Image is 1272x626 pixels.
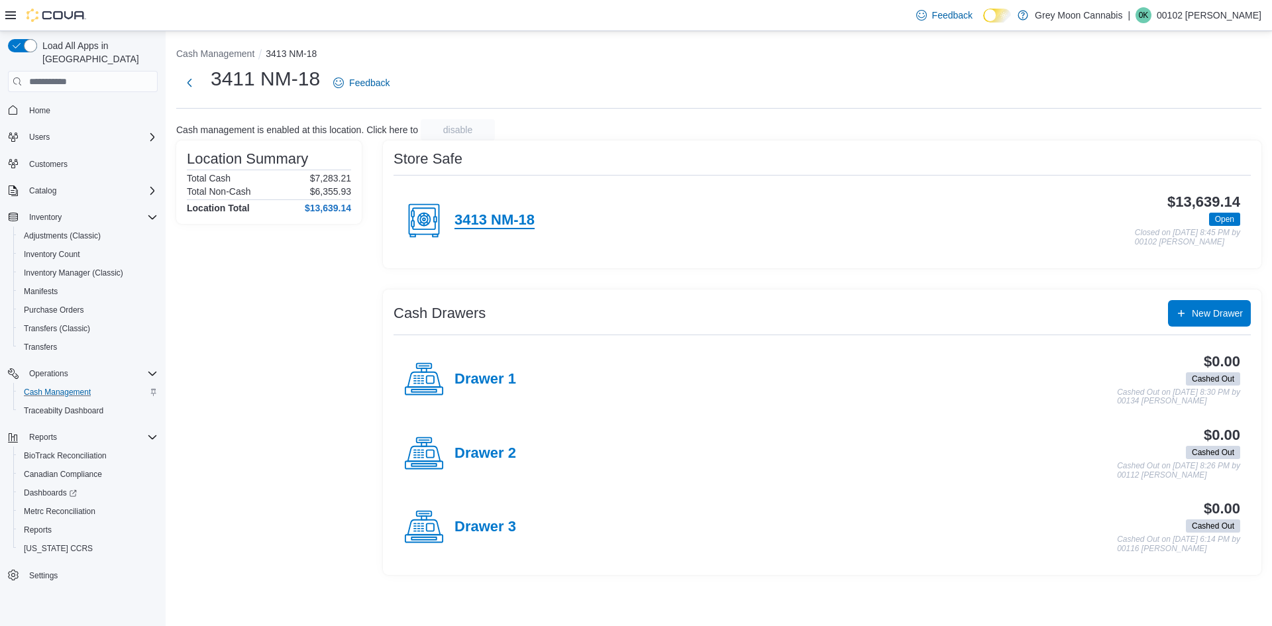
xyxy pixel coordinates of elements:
[29,368,68,379] span: Operations
[19,321,95,337] a: Transfers (Classic)
[24,129,158,145] span: Users
[13,301,163,319] button: Purchase Orders
[24,183,158,199] span: Catalog
[24,429,158,445] span: Reports
[1157,7,1261,23] p: 00102 [PERSON_NAME]
[1215,213,1234,225] span: Open
[13,338,163,356] button: Transfers
[8,95,158,619] nav: Complex example
[187,151,308,167] h3: Location Summary
[19,339,158,355] span: Transfers
[24,405,103,416] span: Traceabilty Dashboard
[176,70,203,96] button: Next
[1192,307,1243,320] span: New Drawer
[454,445,516,462] h4: Drawer 2
[29,159,68,170] span: Customers
[1186,446,1240,459] span: Cashed Out
[3,566,163,585] button: Settings
[1117,462,1240,480] p: Cashed Out on [DATE] 8:26 PM by 00112 [PERSON_NAME]
[19,522,57,538] a: Reports
[24,366,158,382] span: Operations
[1117,388,1240,406] p: Cashed Out on [DATE] 8:30 PM by 00134 [PERSON_NAME]
[19,284,63,299] a: Manifests
[19,485,158,501] span: Dashboards
[1204,354,1240,370] h3: $0.00
[24,429,62,445] button: Reports
[19,448,158,464] span: BioTrack Reconciliation
[37,39,158,66] span: Load All Apps in [GEOGRAPHIC_DATA]
[19,403,109,419] a: Traceabilty Dashboard
[24,183,62,199] button: Catalog
[24,231,101,241] span: Adjustments (Classic)
[1035,7,1122,23] p: Grey Moon Cannabis
[24,506,95,517] span: Metrc Reconciliation
[19,265,158,281] span: Inventory Manager (Classic)
[19,448,112,464] a: BioTrack Reconciliation
[24,156,158,172] span: Customers
[24,488,77,498] span: Dashboards
[19,246,158,262] span: Inventory Count
[19,228,158,244] span: Adjustments (Classic)
[454,519,516,536] h4: Drawer 3
[24,305,84,315] span: Purchase Orders
[1209,213,1240,226] span: Open
[443,123,472,136] span: disable
[1192,446,1234,458] span: Cashed Out
[187,186,251,197] h6: Total Non-Cash
[19,466,158,482] span: Canadian Compliance
[983,9,1011,23] input: Dark Mode
[13,227,163,245] button: Adjustments (Classic)
[1204,427,1240,443] h3: $0.00
[24,323,90,334] span: Transfers (Classic)
[24,209,158,225] span: Inventory
[1136,7,1151,23] div: 00102 Kristian Serna
[266,48,317,59] button: 3413 NM-18
[1139,7,1149,23] span: 0K
[1135,229,1240,246] p: Closed on [DATE] 8:45 PM by 00102 [PERSON_NAME]
[176,48,254,59] button: Cash Management
[19,384,158,400] span: Cash Management
[24,342,57,352] span: Transfers
[26,9,86,22] img: Cova
[13,401,163,420] button: Traceabilty Dashboard
[19,265,129,281] a: Inventory Manager (Classic)
[24,129,55,145] button: Users
[1186,372,1240,386] span: Cashed Out
[19,339,62,355] a: Transfers
[29,105,50,116] span: Home
[19,384,96,400] a: Cash Management
[454,371,516,388] h4: Drawer 1
[24,525,52,535] span: Reports
[13,539,163,558] button: [US_STATE] CCRS
[24,209,67,225] button: Inventory
[1186,519,1240,533] span: Cashed Out
[24,469,102,480] span: Canadian Compliance
[328,70,395,96] a: Feedback
[19,321,158,337] span: Transfers (Classic)
[1192,373,1234,385] span: Cashed Out
[13,282,163,301] button: Manifests
[19,302,158,318] span: Purchase Orders
[29,432,57,443] span: Reports
[3,100,163,119] button: Home
[187,173,231,183] h6: Total Cash
[24,286,58,297] span: Manifests
[19,541,98,556] a: [US_STATE] CCRS
[13,319,163,338] button: Transfers (Classic)
[932,9,973,22] span: Feedback
[19,284,158,299] span: Manifests
[187,203,250,213] h4: Location Total
[211,66,320,92] h1: 3411 NM-18
[1168,300,1251,327] button: New Drawer
[13,484,163,502] a: Dashboards
[421,119,495,140] button: disable
[13,502,163,521] button: Metrc Reconciliation
[454,212,535,229] h4: 3413 NM-18
[19,503,101,519] a: Metrc Reconciliation
[911,2,978,28] a: Feedback
[310,173,351,183] p: $7,283.21
[19,246,85,262] a: Inventory Count
[3,208,163,227] button: Inventory
[29,570,58,581] span: Settings
[3,428,163,446] button: Reports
